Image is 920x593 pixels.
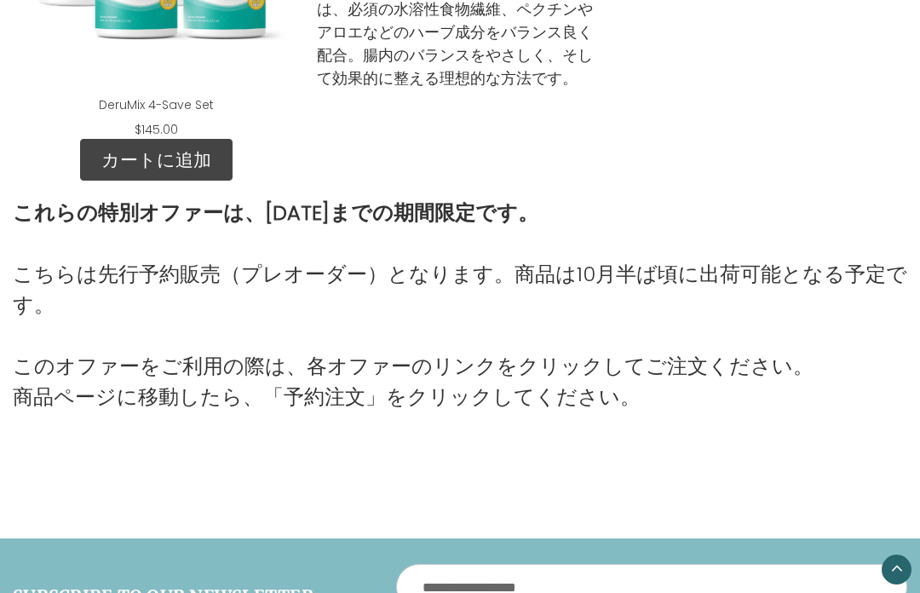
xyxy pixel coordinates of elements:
[124,121,188,139] div: $145.00
[13,199,538,227] strong: これらの特別オファーは、[DATE]までの期間限定です。
[13,259,907,320] p: こちらは先行予約販売（プレオーダー）となります。商品は10月半ば頃に出荷可能となる予定です。
[99,96,214,113] a: DeruMix 4-Save Set
[13,351,907,412] p: このオファーをご利用の際は、各オファーのリンクをクリックしてご注文ください。 商品ページに移動したら、「予約注文」をクリックしてください。
[80,139,233,181] a: カートに追加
